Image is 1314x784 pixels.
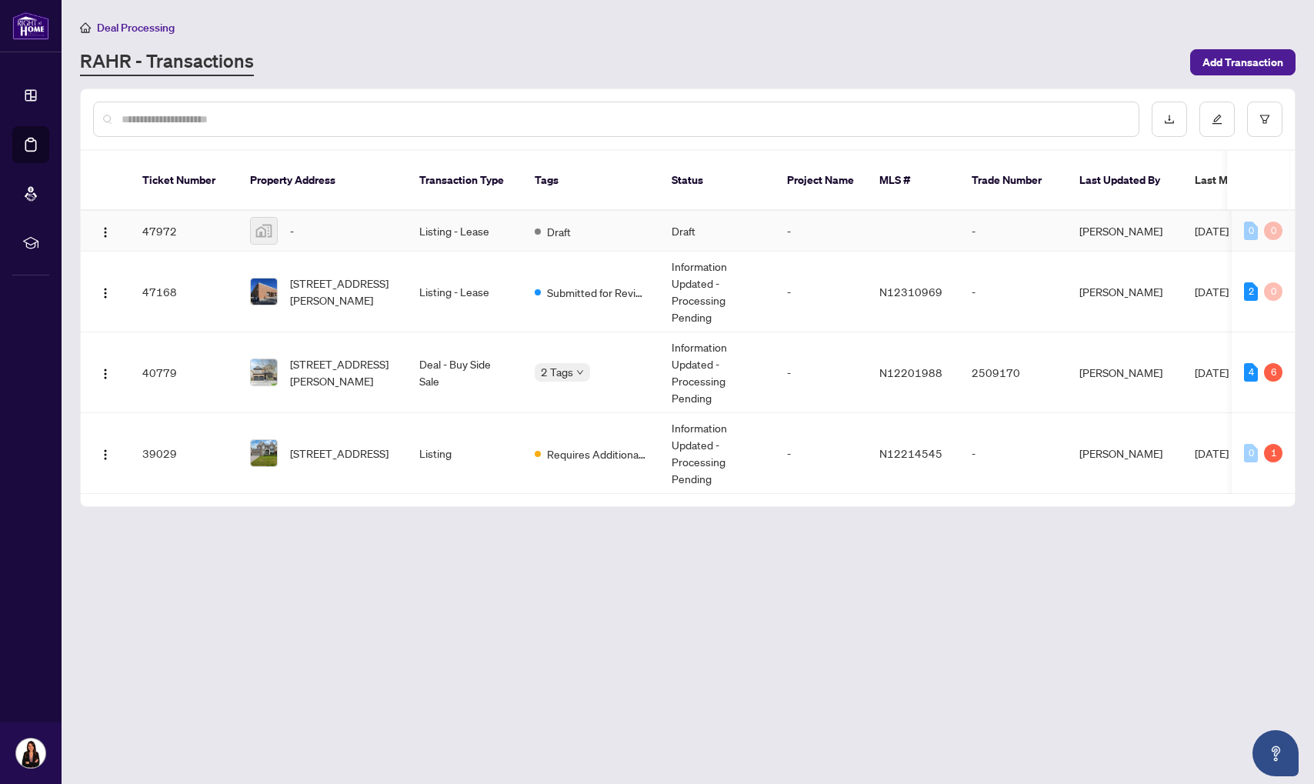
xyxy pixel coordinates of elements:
td: 47168 [130,252,238,332]
span: 2 Tags [541,363,573,381]
td: [PERSON_NAME] [1067,332,1182,413]
span: [DATE] [1195,285,1229,299]
td: Draft [659,211,775,252]
span: [STREET_ADDRESS][PERSON_NAME] [290,355,395,389]
button: Open asap [1252,730,1299,776]
img: Logo [99,226,112,239]
span: home [80,22,91,33]
span: [DATE] [1195,446,1229,460]
th: Project Name [775,151,867,211]
span: [STREET_ADDRESS] [290,445,389,462]
div: 4 [1244,363,1258,382]
img: thumbnail-img [251,440,277,466]
span: edit [1212,114,1222,125]
span: down [576,369,584,376]
span: N12310969 [879,285,942,299]
img: thumbnail-img [251,359,277,385]
td: - [775,252,867,332]
td: - [959,413,1067,494]
button: Add Transaction [1190,49,1296,75]
td: 40779 [130,332,238,413]
td: - [775,332,867,413]
span: Add Transaction [1202,50,1283,75]
div: 0 [1244,444,1258,462]
td: Information Updated - Processing Pending [659,413,775,494]
td: Listing - Lease [407,252,522,332]
td: - [775,413,867,494]
button: edit [1199,102,1235,137]
td: Information Updated - Processing Pending [659,252,775,332]
td: Information Updated - Processing Pending [659,332,775,413]
td: [PERSON_NAME] [1067,211,1182,252]
button: Logo [93,441,118,465]
div: 0 [1264,222,1282,240]
td: Listing - Lease [407,211,522,252]
div: 2 [1244,282,1258,301]
img: Logo [99,449,112,461]
th: Last Updated By [1067,151,1182,211]
th: Ticket Number [130,151,238,211]
img: Logo [99,368,112,380]
td: Deal - Buy Side Sale [407,332,522,413]
button: Logo [93,219,118,243]
td: - [959,211,1067,252]
button: Logo [93,360,118,385]
span: filter [1259,114,1270,125]
td: - [775,211,867,252]
span: Draft [547,223,571,240]
a: RAHR - Transactions [80,48,254,76]
span: Submitted for Review [547,284,647,301]
th: Tags [522,151,659,211]
span: download [1164,114,1175,125]
img: thumbnail-img [251,218,277,244]
img: Logo [99,287,112,299]
th: Trade Number [959,151,1067,211]
div: 6 [1264,363,1282,382]
td: - [959,252,1067,332]
span: [STREET_ADDRESS][PERSON_NAME] [290,275,395,309]
td: [PERSON_NAME] [1067,413,1182,494]
div: 1 [1264,444,1282,462]
span: Last Modified Date [1195,172,1289,188]
td: Listing [407,413,522,494]
span: N12201988 [879,365,942,379]
span: [DATE] [1195,224,1229,238]
button: Logo [93,279,118,304]
div: 0 [1244,222,1258,240]
th: MLS # [867,151,959,211]
img: thumbnail-img [251,279,277,305]
th: Transaction Type [407,151,522,211]
span: N12214545 [879,446,942,460]
td: 39029 [130,413,238,494]
td: 47972 [130,211,238,252]
td: 2509170 [959,332,1067,413]
img: logo [12,12,49,40]
th: Status [659,151,775,211]
button: filter [1247,102,1282,137]
td: [PERSON_NAME] [1067,252,1182,332]
div: 0 [1264,282,1282,301]
span: Deal Processing [97,21,175,35]
span: [DATE] [1195,365,1229,379]
th: Property Address [238,151,407,211]
button: download [1152,102,1187,137]
img: Profile Icon [16,739,45,768]
span: - [290,222,294,239]
span: Requires Additional Docs [547,445,647,462]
